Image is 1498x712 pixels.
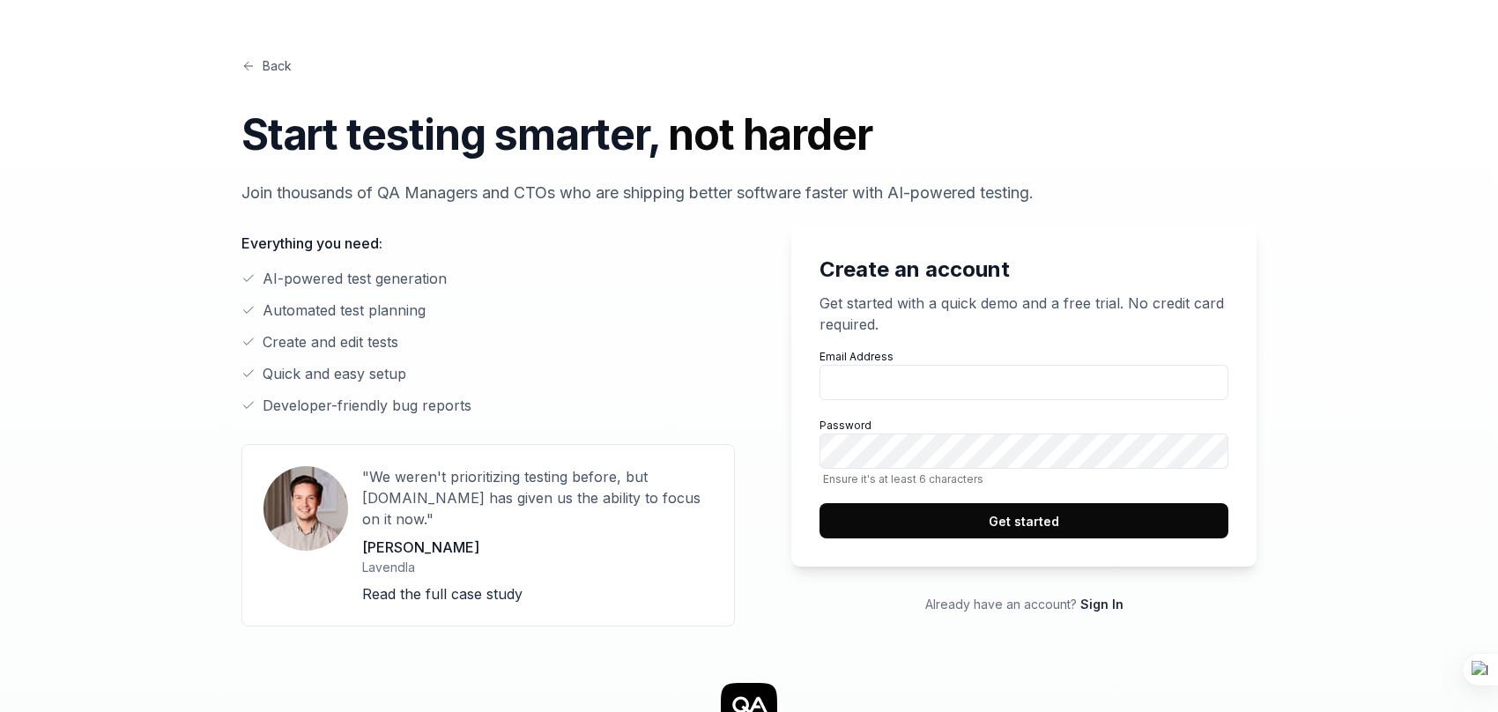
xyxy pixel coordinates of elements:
[362,558,713,576] p: Lavendla
[668,108,871,160] span: not harder
[241,300,735,321] li: Automated test planning
[241,233,735,254] p: Everything you need:
[241,56,292,75] a: Back
[819,434,1228,469] input: PasswordEnsure it's at least 6 characters
[819,503,1228,538] button: Get started
[263,466,348,551] img: User avatar
[362,585,523,603] a: Read the full case study
[1080,597,1123,612] a: Sign In
[819,293,1228,335] p: Get started with a quick demo and a free trial. No credit card required.
[241,103,1257,167] h1: Start testing smarter,
[791,595,1257,613] p: Already have an account?
[241,331,735,352] li: Create and edit tests
[819,349,1228,400] label: Email Address
[819,365,1228,400] input: Email Address
[241,181,1257,204] p: Join thousands of QA Managers and CTOs who are shipping better software faster with AI-powered te...
[819,472,1228,486] span: Ensure it's at least 6 characters
[362,466,713,530] p: "We weren't prioritizing testing before, but [DOMAIN_NAME] has given us the ability to focus on i...
[241,268,735,289] li: AI-powered test generation
[241,395,735,416] li: Developer-friendly bug reports
[819,254,1228,286] h2: Create an account
[819,418,1228,486] label: Password
[362,537,713,558] p: [PERSON_NAME]
[241,363,735,384] li: Quick and easy setup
